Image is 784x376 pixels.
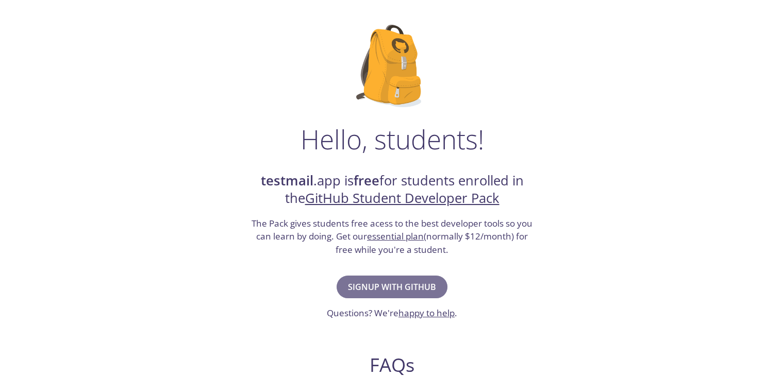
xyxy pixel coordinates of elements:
img: github-student-backpack.png [356,25,428,107]
strong: testmail [261,172,313,190]
a: GitHub Student Developer Pack [305,189,499,207]
strong: free [354,172,379,190]
h3: The Pack gives students free acess to the best developer tools so you can learn by doing. Get our... [251,217,534,257]
a: happy to help [398,307,455,319]
button: Signup with GitHub [337,276,447,298]
h2: .app is for students enrolled in the [251,172,534,208]
a: essential plan [367,230,424,242]
span: Signup with GitHub [348,280,436,294]
h3: Questions? We're . [327,306,457,320]
h1: Hello, students! [301,124,484,155]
